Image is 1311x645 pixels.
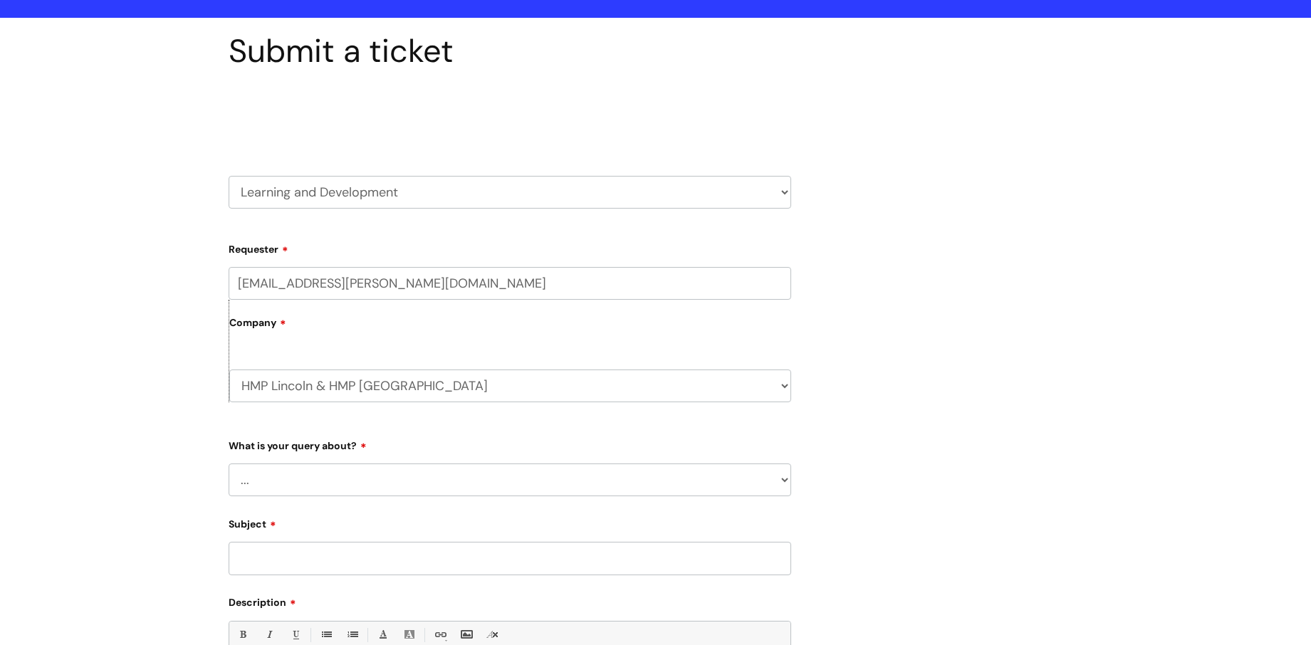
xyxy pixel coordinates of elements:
a: Bold (Ctrl-B) [234,626,251,644]
label: What is your query about? [229,435,791,452]
label: Description [229,592,791,609]
label: Company [229,312,791,344]
a: Font Color [374,626,392,644]
a: • Unordered List (Ctrl-Shift-7) [317,626,335,644]
input: Email [229,267,791,300]
h1: Submit a ticket [229,32,791,70]
label: Requester [229,238,791,256]
a: Underline(Ctrl-U) [286,626,304,644]
h2: Select issue type [229,103,791,130]
a: Insert Image... [457,626,475,644]
a: 1. Ordered List (Ctrl-Shift-8) [343,626,361,644]
a: Italic (Ctrl-I) [260,626,278,644]
label: Subject [229,513,791,530]
a: Remove formatting (Ctrl-\) [484,626,501,644]
a: Link [431,626,449,644]
a: Back Color [400,626,418,644]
